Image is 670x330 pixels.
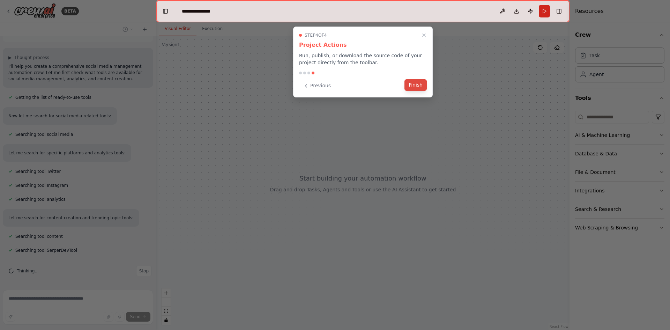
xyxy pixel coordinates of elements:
[299,80,335,91] button: Previous
[161,6,170,16] button: Hide left sidebar
[404,79,427,91] button: Finish
[299,52,427,66] p: Run, publish, or download the source code of your project directly from the toolbar.
[305,32,327,38] span: Step 4 of 4
[299,41,427,49] h3: Project Actions
[420,31,428,39] button: Close walkthrough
